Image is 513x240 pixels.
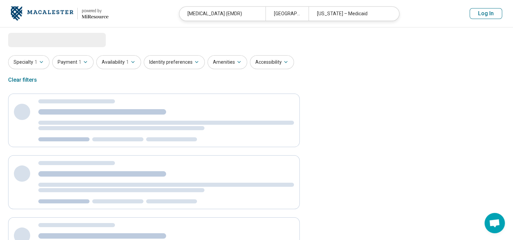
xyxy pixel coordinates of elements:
[265,7,309,21] div: [GEOGRAPHIC_DATA][PERSON_NAME], [GEOGRAPHIC_DATA]
[485,213,505,233] a: Open chat
[52,55,94,69] button: Payment1
[208,55,247,69] button: Amenities
[309,7,395,21] div: [US_STATE] – Medicaid
[82,8,108,14] div: powered by
[8,33,65,46] span: Loading...
[79,59,81,66] span: 1
[35,59,37,66] span: 1
[11,5,108,22] a: Macalester Collegepowered by
[470,8,502,19] button: Log In
[126,59,129,66] span: 1
[96,55,141,69] button: Availability1
[144,55,205,69] button: Identity preferences
[179,7,265,21] div: [MEDICAL_DATA] (EMDR)
[250,55,294,69] button: Accessibility
[8,72,37,88] div: Clear filters
[8,55,50,69] button: Specialty1
[11,5,73,22] img: Macalester College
